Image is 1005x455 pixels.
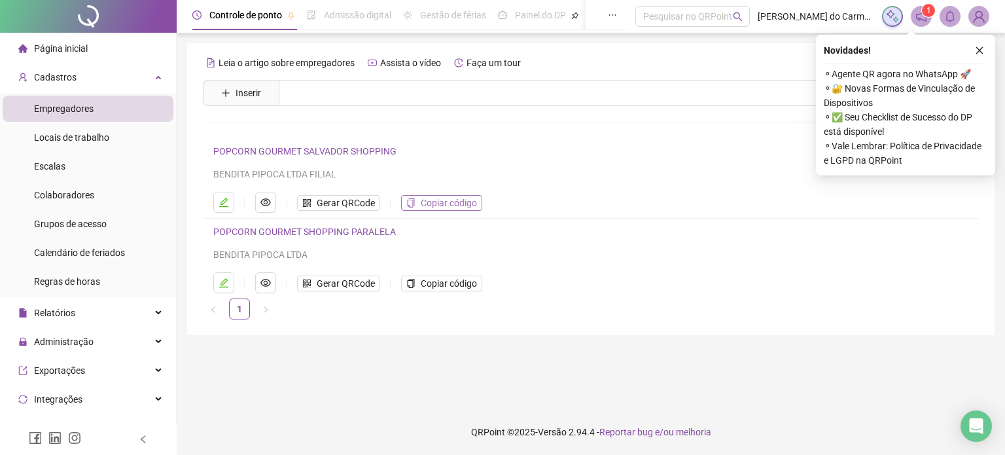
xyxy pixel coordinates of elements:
span: sun [403,10,412,20]
span: Locais de trabalho [34,132,109,143]
span: ⚬ Vale Lembrar: Política de Privacidade e LGPD na QRPoint [824,139,987,168]
footer: QRPoint © 2025 - 2.94.4 - [177,409,1005,455]
span: instagram [68,431,81,445]
div: BENDITA PIPOCA LTDA [213,247,925,262]
span: history [454,58,463,67]
span: qrcode [302,279,311,288]
button: Inserir [211,82,272,103]
span: eye [260,278,271,288]
span: copy [406,198,415,208]
span: facebook [29,431,42,445]
span: Cadastros [34,72,77,82]
span: edit [219,197,229,208]
span: Integrações [34,394,82,405]
span: file [18,308,27,318]
span: right [262,306,270,314]
span: Reportar bug e/ou melhoria [599,427,711,437]
button: left [203,299,224,319]
span: Gerar QRCode [317,276,375,291]
span: Copiar código [421,196,477,210]
span: pushpin [287,12,295,20]
span: Versão [538,427,567,437]
sup: 1 [922,4,935,17]
button: Copiar código [401,276,482,291]
span: Novidades ! [824,43,871,58]
li: Próxima página [255,299,276,319]
img: sparkle-icon.fc2bf0ac1784a2077858766a79e2daf3.svg [885,9,900,24]
span: [PERSON_NAME] do Carmo - BENDITA PIPOCA LTDA [758,9,874,24]
li: Página anterior [203,299,224,319]
span: Inserir [236,86,261,100]
span: Acesso à API [34,423,87,433]
button: Gerar QRCode [297,195,380,211]
span: linkedin [48,431,62,445]
span: export [18,366,27,375]
a: 1 [230,299,249,319]
a: POPCORN GOURMET SHOPPING PARALELA [213,227,396,237]
span: home [18,44,27,53]
span: Escalas [34,161,65,172]
button: Gerar QRCode [297,276,380,291]
span: Gerar QRCode [317,196,375,210]
span: dashboard [498,10,507,20]
span: ⚬ 🔐 Novas Formas de Vinculação de Dispositivos [824,81,987,110]
span: search [733,12,743,22]
span: copy [406,279,415,288]
span: bell [944,10,956,22]
span: Colaboradores [34,190,94,200]
span: Exportações [34,365,85,376]
img: 86161 [969,7,989,26]
span: Regras de horas [34,276,100,287]
span: edit [219,278,229,288]
span: qrcode [302,198,311,208]
div: Open Intercom Messenger [961,410,992,442]
span: Grupos de acesso [34,219,107,229]
span: notification [915,10,927,22]
a: POPCORN GOURMET SALVADOR SHOPPING [213,146,397,156]
span: Assista o vídeo [380,58,441,68]
span: ⚬ ✅ Seu Checklist de Sucesso do DP está disponível [824,110,987,139]
button: right [255,299,276,319]
span: Controle de ponto [209,10,282,20]
span: Administração [34,337,94,347]
span: Faça um tour [467,58,521,68]
span: Empregadores [34,103,94,114]
button: Copiar código [401,195,482,211]
span: Gestão de férias [420,10,486,20]
span: close [975,46,984,55]
span: Leia o artigo sobre empregadores [219,58,355,68]
span: Página inicial [34,43,88,54]
span: Painel do DP [515,10,566,20]
span: user-add [18,73,27,82]
span: Calendário de feriados [34,247,125,258]
span: lock [18,337,27,346]
span: clock-circle [192,10,202,20]
span: Admissão digital [324,10,391,20]
span: youtube [368,58,377,67]
span: 1 [926,6,931,15]
span: pushpin [571,12,579,20]
span: plus [221,88,230,98]
span: eye [260,197,271,208]
span: left [139,435,148,444]
span: Copiar código [421,276,477,291]
span: Relatórios [34,308,75,318]
span: ellipsis [608,10,617,20]
span: ⚬ Agente QR agora no WhatsApp 🚀 [824,67,987,81]
span: left [209,306,217,314]
li: 1 [229,299,250,319]
span: file-text [206,58,215,67]
div: BENDITA PIPOCA LTDA FILIAL [213,167,925,181]
span: sync [18,395,27,404]
span: file-done [307,10,316,20]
